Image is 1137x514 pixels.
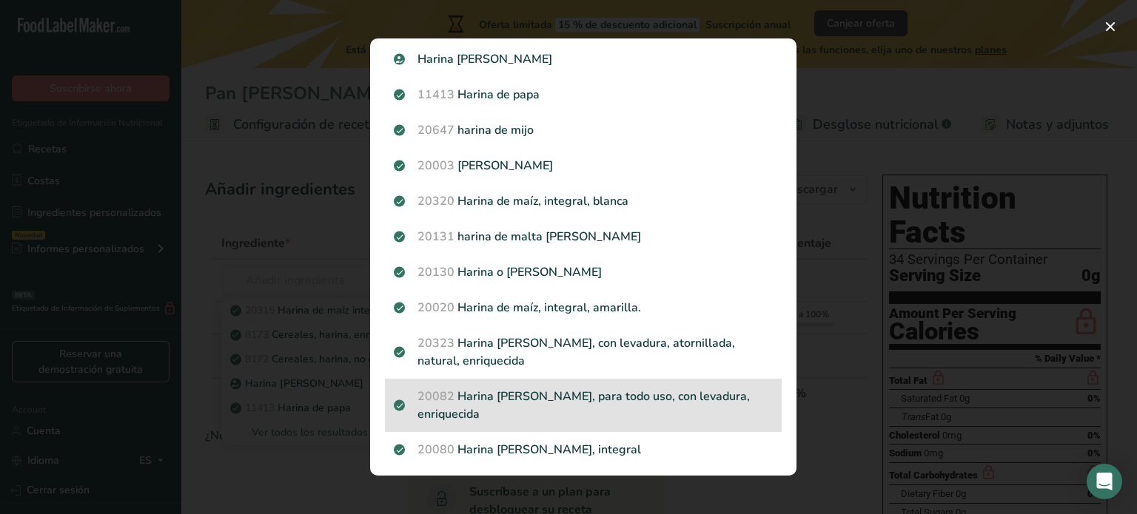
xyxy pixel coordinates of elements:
[417,388,455,405] span: 20082
[394,157,773,175] p: [PERSON_NAME]
[417,158,455,174] span: 20003
[417,193,455,209] span: 20320
[394,388,773,423] p: Harina [PERSON_NAME], para todo uso, con levadura, enriquecida
[394,299,773,317] p: Harina de maíz, integral, amarilla.
[417,442,455,458] span: 20080
[394,50,773,68] p: Harina [PERSON_NAME]
[394,192,773,210] p: Harina de maíz, integral, blanca
[417,300,455,316] span: 20020
[394,121,773,139] p: harina de mijo
[417,122,455,138] span: 20647
[394,441,773,459] p: Harina [PERSON_NAME], integral
[1087,464,1122,499] div: Open Intercom Messenger
[394,263,773,281] p: Harina o [PERSON_NAME]
[417,335,455,351] span: 20323
[417,229,455,245] span: 20131
[417,264,455,280] span: 20130
[394,228,773,246] p: harina de malta [PERSON_NAME]
[417,87,455,103] span: 11413
[394,86,773,104] p: Harina de papa
[394,334,773,370] p: Harina [PERSON_NAME], con levadura, atornillada, natural, enriquecida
